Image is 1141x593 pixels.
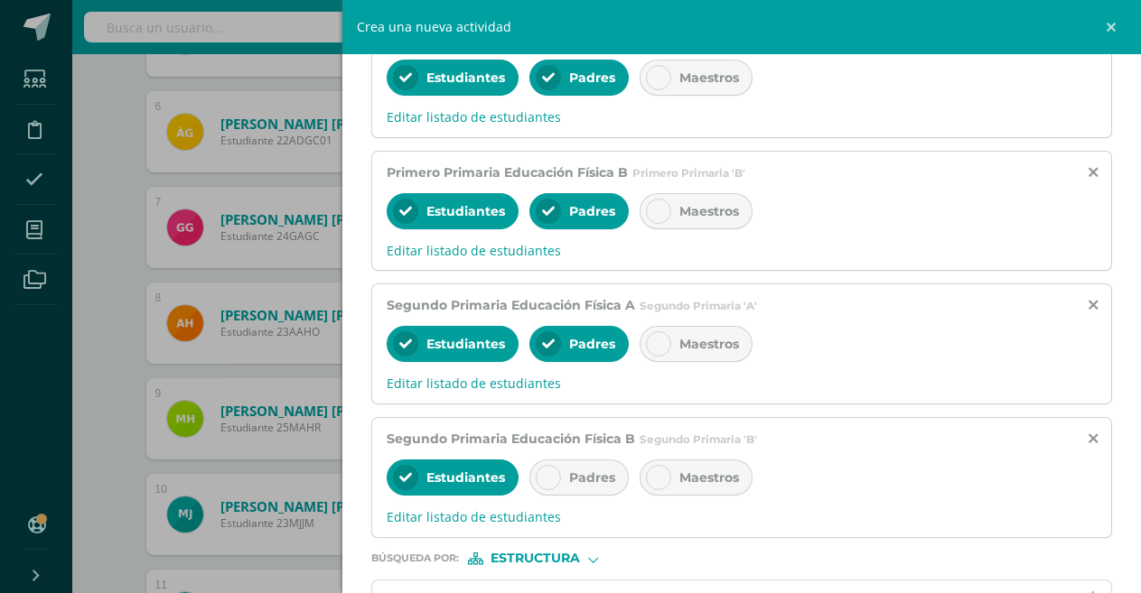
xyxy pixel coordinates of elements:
[387,242,1097,259] span: Editar listado de estudiantes
[387,431,635,447] span: Segundo Primaria Educación Física B
[569,336,615,352] span: Padres
[387,297,635,313] span: Segundo Primaria Educación Física A
[426,469,505,486] span: Estudiantes
[387,375,1097,392] span: Editar listado de estudiantes
[679,469,739,486] span: Maestros
[426,203,505,219] span: Estudiantes
[371,553,459,563] span: Búsqueda por :
[468,552,603,565] div: [object Object]
[679,203,739,219] span: Maestros
[640,299,757,312] span: Segundo Primaria 'A'
[569,69,615,86] span: Padres
[387,508,1097,525] span: Editar listado de estudiantes
[679,69,739,86] span: Maestros
[569,469,615,486] span: Padres
[569,203,615,219] span: Padres
[640,432,757,446] span: Segundo Primaria 'B'
[387,108,1097,125] span: Editar listado de estudiantes
[387,164,628,181] span: Primero Primaria Educación Física B
[632,166,745,180] span: Primero Primaria 'B'
[491,553,580,563] span: Estructura
[679,336,739,352] span: Maestros
[426,69,505,86] span: Estudiantes
[426,336,505,352] span: Estudiantes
